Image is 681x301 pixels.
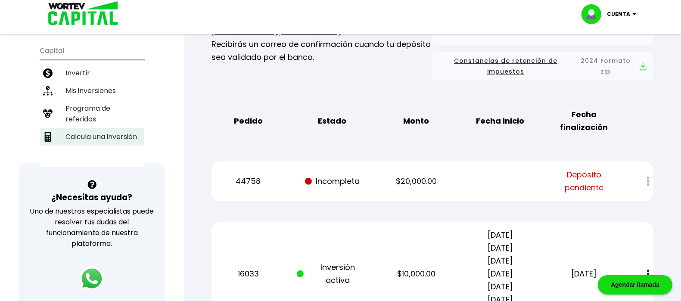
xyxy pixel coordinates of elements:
p: $10,000.00 [381,267,451,280]
img: calculadora-icon.17d418c4.svg [43,132,53,142]
h3: ¿Necesitas ayuda? [51,191,132,204]
p: 16033 [213,267,283,280]
a: Mis inversiones [40,82,144,99]
p: Recuerda enviar tu comprobante de tu transferencia a Recibirás un correo de confirmación cuando t... [211,12,432,64]
img: invertir-icon.b3b967d7.svg [43,68,53,78]
p: Cuenta [607,8,631,21]
b: Fecha inicio [476,115,524,127]
a: Programa de referidos [40,99,144,128]
p: Uno de nuestros especialistas puede resolver tus dudas del funcionamiento de nuestra plataforma. [30,206,154,249]
p: $20,000.00 [381,175,451,188]
a: Calcula una inversión [40,128,144,146]
img: icon-down [631,13,642,16]
img: profile-image [581,4,607,24]
b: Estado [318,115,346,127]
a: Invertir [40,64,144,82]
p: Inversión activa [297,261,367,287]
button: Constancias de retención de impuestos2024 Formato zip [439,56,647,77]
div: Agendar llamada [598,275,672,295]
img: logos_whatsapp-icon.242b2217.svg [80,267,104,291]
b: Pedido [234,115,263,127]
span: Constancias de retención de impuestos [439,56,572,77]
img: recomiendanos-icon.9b8e9327.svg [43,109,53,118]
b: Fecha finalización [549,108,619,134]
ul: Capital [40,41,144,167]
p: [DATE] [549,267,619,280]
span: Depósito pendiente [549,168,619,194]
b: Monto [403,115,429,127]
img: inversiones-icon.6695dc30.svg [43,86,53,96]
p: 44758 [213,175,283,188]
p: Incompleta [297,175,367,188]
